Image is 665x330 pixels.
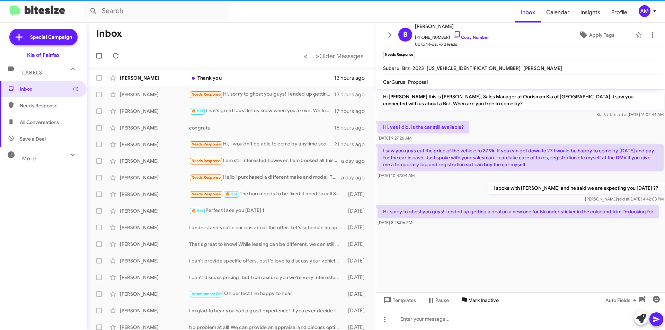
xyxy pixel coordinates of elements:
[345,207,370,214] div: [DATE]
[120,257,189,264] div: [PERSON_NAME]
[600,294,644,306] button: Auto Fields
[120,141,189,148] div: [PERSON_NAME]
[300,49,367,63] nav: Page navigation example
[20,119,59,126] span: All Conversations
[120,191,189,198] div: [PERSON_NAME]
[345,191,370,198] div: [DATE]
[415,22,489,30] span: [PERSON_NAME]
[596,112,664,117] span: Kia Fairfax [DATE] 11:02:44 AM
[120,291,189,297] div: [PERSON_NAME]
[120,74,189,81] div: [PERSON_NAME]
[192,142,221,146] span: Needs Response
[606,2,633,23] a: Profile
[585,196,664,202] span: [PERSON_NAME] [DATE] 4:42:03 PM
[334,91,370,98] div: 13 hours ago
[589,29,614,41] span: Apply Tags
[189,307,345,314] div: I'm glad to hear you had a good experience! If you ever decide to revisit, we can also discuss bu...
[633,5,657,17] button: AM
[120,241,189,248] div: [PERSON_NAME]
[189,241,345,248] div: That's great to know! While leasing can be different, we can still discuss options for your curre...
[225,192,237,196] span: 🔥 Hot
[378,220,412,225] span: [DATE] 8:28:06 PM
[345,257,370,264] div: [DATE]
[120,274,189,281] div: [PERSON_NAME]
[415,30,489,41] span: [PHONE_NUMBER]
[378,135,411,141] span: [DATE] 9:27:26 AM
[120,108,189,115] div: [PERSON_NAME]
[192,175,221,180] span: Needs Response
[120,124,189,131] div: [PERSON_NAME]
[20,102,79,109] span: Needs Response
[378,173,415,178] span: [DATE] 10:47:04 AM
[427,65,521,71] span: [US_VEHICLE_IDENTIFICATION_NUMBER]
[96,28,122,39] h1: Inbox
[120,158,189,164] div: [PERSON_NAME]
[20,135,46,142] span: Save a Deal
[304,52,308,60] span: «
[378,205,659,218] p: Hi, sorry to ghost you guys! I ended up getting a deal on a new one for 5k under sticker in the c...
[413,65,424,71] span: 2023
[30,34,72,41] span: Special Campaign
[605,294,639,306] span: Auto Fields
[189,274,345,281] div: I can't discuss pricing, but I can assure you we’re very interested in your Civic. Let’s schedule...
[515,2,541,23] a: Inbox
[435,294,449,306] span: Pause
[617,196,629,202] span: said at
[345,307,370,314] div: [DATE]
[334,124,370,131] div: 18 hours ago
[383,65,399,71] span: Subaru
[575,2,606,23] a: Insights
[300,49,312,63] button: Previous
[120,174,189,181] div: [PERSON_NAME]
[453,35,489,40] a: Copy Number
[615,112,628,117] span: said at
[189,107,334,115] div: That's great! Just let us know when you arrive. We look forward to seeing you [DATE]!
[403,29,408,40] span: B
[561,29,632,41] button: Apply Tags
[189,90,334,98] div: Hi, sorry to ghost you guys! I ended up getting a deal on a new one for 5k under sticker in the c...
[639,5,650,17] div: AM
[541,2,575,23] a: Calendar
[454,294,504,306] button: Mark Inactive
[341,158,370,164] div: a day ago
[192,208,203,213] span: 🔥 Hot
[376,294,422,306] button: Templates
[192,159,221,163] span: Needs Response
[408,79,428,85] span: Proposal
[488,182,664,194] p: I spoke with [PERSON_NAME] and he said we are expecting you [DATE] ??
[345,224,370,231] div: [DATE]
[73,86,79,92] span: (1)
[189,124,334,131] div: congrats
[378,121,469,133] p: Hi, yes I did. Is the car still available?
[402,65,410,71] span: Brz
[334,74,370,81] div: 13 hours ago
[316,52,319,60] span: »
[383,52,415,58] small: Needs Response
[189,257,345,264] div: I can't provide specific offers, but I’d love to discuss your vehicle further. Can we schedule a ...
[84,3,229,19] input: Search
[192,292,222,296] span: Appointment Set
[383,79,405,85] span: CarGurus
[192,109,203,113] span: 🔥 Hot
[378,90,664,110] p: Hi [PERSON_NAME] this is [PERSON_NAME], Sales Manager at Ourisman Kia of [GEOGRAPHIC_DATA]. I saw...
[189,173,341,181] div: Hello i purchased a different make and model. Thank you!
[9,29,78,45] a: Special Campaign
[20,86,79,92] span: Inbox
[192,92,221,97] span: Needs Response
[319,52,363,60] span: Older Messages
[523,65,562,71] span: [PERSON_NAME]
[120,307,189,314] div: [PERSON_NAME]
[345,241,370,248] div: [DATE]
[189,207,345,215] div: Perfect ! see you [DATE] 1
[311,49,367,63] button: Next
[345,291,370,297] div: [DATE]
[334,141,370,148] div: 21 hours ago
[120,207,189,214] div: [PERSON_NAME]
[22,70,42,76] span: Labels
[334,108,370,115] div: 17 hours ago
[189,140,334,148] div: Hi, I wouldn't be able to come by anytime soon but I am interested to hear about the pricing. Spe...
